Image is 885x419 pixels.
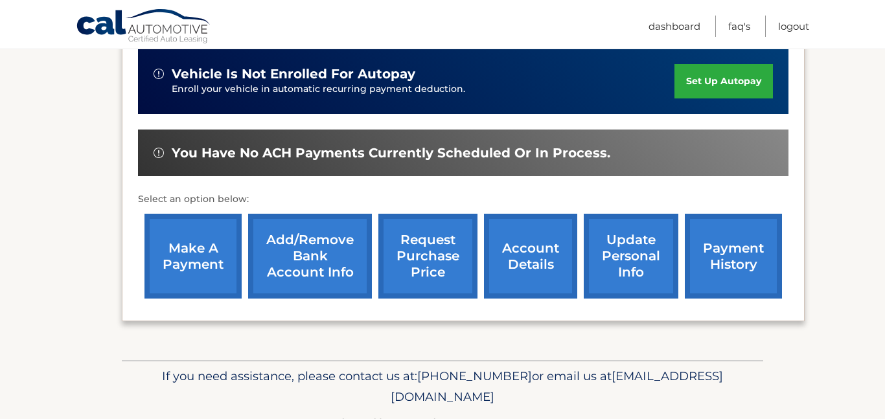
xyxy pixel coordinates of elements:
[76,8,212,46] a: Cal Automotive
[778,16,809,37] a: Logout
[144,214,242,299] a: make a payment
[378,214,477,299] a: request purchase price
[484,214,577,299] a: account details
[172,66,415,82] span: vehicle is not enrolled for autopay
[685,214,782,299] a: payment history
[649,16,700,37] a: Dashboard
[154,69,164,79] img: alert-white.svg
[584,214,678,299] a: update personal info
[130,366,755,407] p: If you need assistance, please contact us at: or email us at
[172,82,674,96] p: Enroll your vehicle in automatic recurring payment deduction.
[154,148,164,158] img: alert-white.svg
[728,16,750,37] a: FAQ's
[674,64,773,98] a: set up autopay
[172,145,610,161] span: You have no ACH payments currently scheduled or in process.
[391,368,723,404] span: [EMAIL_ADDRESS][DOMAIN_NAME]
[248,214,372,299] a: Add/Remove bank account info
[417,368,532,383] span: [PHONE_NUMBER]
[138,192,788,207] p: Select an option below:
